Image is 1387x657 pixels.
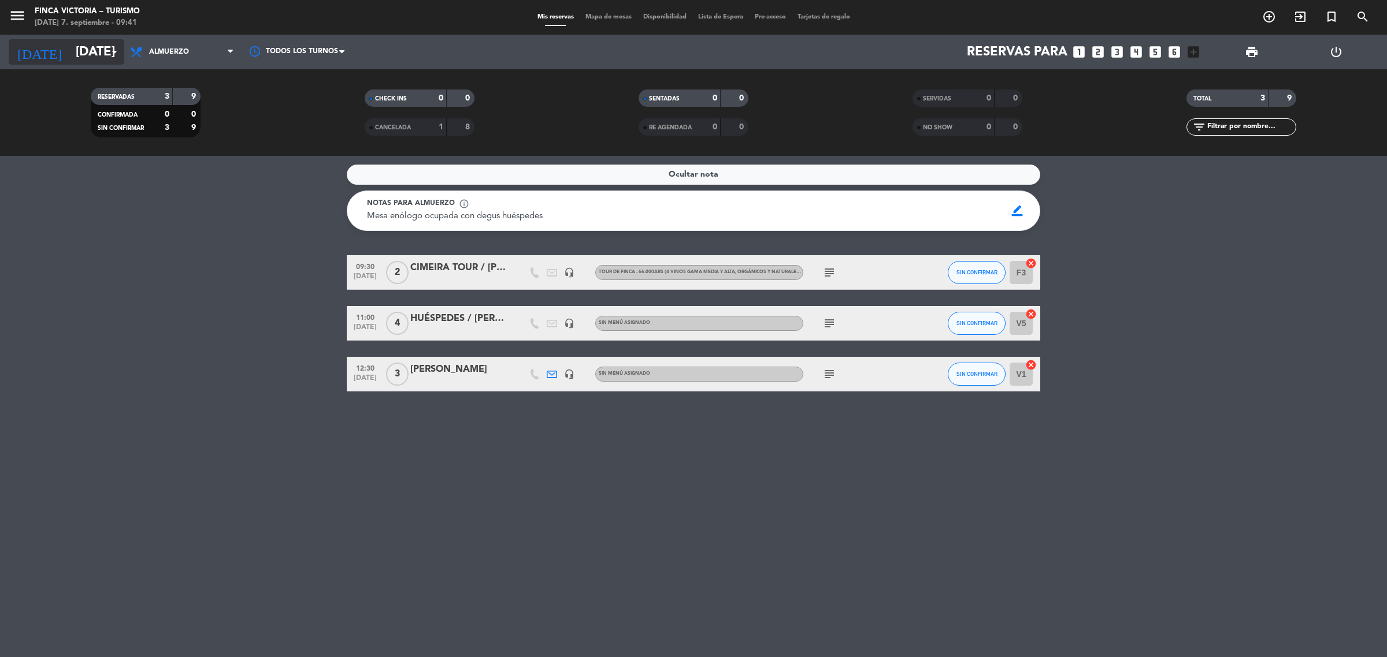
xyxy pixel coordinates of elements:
strong: 8 [465,123,472,131]
strong: 3 [1260,94,1265,102]
div: [DATE] 7. septiembre - 09:41 [35,17,140,29]
span: NO SHOW [923,125,952,130]
i: exit_to_app [1293,10,1307,24]
button: SIN CONFIRMAR [948,261,1006,284]
i: add_box [1186,44,1201,59]
span: CANCELADA [375,125,411,130]
span: CONFIRMADA [98,112,138,118]
span: 2 [386,261,409,284]
i: cancel [1025,359,1037,371]
strong: 9 [191,92,198,100]
span: print [1245,45,1259,59]
strong: 0 [165,110,169,118]
strong: 9 [191,124,198,132]
strong: 0 [1013,94,1020,102]
span: 3 [386,363,409,386]
i: looks_4 [1129,44,1144,59]
div: [PERSON_NAME] [410,362,509,377]
span: Mis reservas [532,14,580,20]
span: border_color [1006,200,1029,222]
strong: 1 [439,123,443,131]
div: FINCA VICTORIA – TURISMO [35,6,140,17]
span: [DATE] [351,272,380,286]
span: RESERVADAS [98,94,135,100]
span: RE AGENDADA [649,125,692,130]
strong: 0 [465,94,472,102]
span: Notas para almuerzo [367,198,455,210]
i: turned_in_not [1325,10,1338,24]
strong: 9 [1287,94,1294,102]
span: [DATE] [351,374,380,387]
i: looks_6 [1167,44,1182,59]
strong: 0 [713,94,717,102]
strong: 0 [739,123,746,131]
span: SENTADAS [649,96,680,102]
button: SIN CONFIRMAR [948,312,1006,335]
i: search [1356,10,1370,24]
input: Filtrar por nombre... [1206,121,1296,133]
i: arrow_drop_down [107,45,121,59]
strong: 0 [987,123,991,131]
span: SIN CONFIRMAR [956,269,997,275]
i: [DATE] [9,39,70,65]
i: looks_5 [1148,44,1163,59]
i: cancel [1025,257,1037,269]
i: headset_mic [564,369,574,379]
strong: 0 [713,123,717,131]
span: SIN CONFIRMAR [956,371,997,377]
span: Pre-acceso [749,14,792,20]
strong: 3 [165,92,169,100]
span: info_outline [459,199,469,209]
span: Mapa de mesas [580,14,637,20]
strong: 0 [439,94,443,102]
span: 09:30 [351,259,380,272]
i: filter_list [1192,120,1206,134]
div: LOG OUT [1294,35,1378,69]
span: 12:30 [351,361,380,374]
i: subject [822,367,836,381]
span: Lista de Espera [692,14,749,20]
span: 4 [386,312,409,335]
strong: 3 [165,124,169,132]
span: Tarjetas de regalo [792,14,856,20]
i: add_circle_outline [1262,10,1276,24]
i: looks_two [1091,44,1106,59]
i: looks_one [1071,44,1086,59]
i: subject [822,316,836,330]
button: menu [9,7,26,28]
div: HUÉSPEDES / [PERSON_NAME] y [PERSON_NAME] (Bonvivir) [410,311,509,326]
strong: 0 [1013,123,1020,131]
i: power_settings_new [1329,45,1343,59]
span: [DATE] [351,323,380,337]
i: menu [9,7,26,24]
span: Mesa enólogo ocupada con degus huéspedes [367,212,543,221]
span: CHECK INS [375,96,407,102]
span: SIN CONFIRMAR [956,320,997,326]
strong: 0 [987,94,991,102]
span: Disponibilidad [637,14,692,20]
span: TOUR DE FINCA - 66.000ARS (4 vinos gama media y alta, orgánicos y naturales sin madera) [599,270,861,274]
span: Reservas para [967,45,1067,59]
strong: 0 [191,110,198,118]
span: TOTAL [1193,96,1211,102]
span: Sin menú asignado [599,371,650,376]
div: CIMEIRA TOUR / [PERSON_NAME] [410,260,509,275]
span: Sin menú asignado [599,320,650,325]
span: Almuerzo [149,48,189,56]
i: headset_mic [564,267,574,278]
strong: 0 [739,94,746,102]
i: headset_mic [564,318,574,328]
button: SIN CONFIRMAR [948,363,1006,386]
span: SERVIDAS [923,96,951,102]
span: Ocultar nota [669,168,718,181]
i: subject [822,266,836,279]
i: looks_3 [1110,44,1125,59]
span: 11:00 [351,310,380,323]
i: cancel [1025,308,1037,320]
span: SIN CONFIRMAR [98,125,144,131]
